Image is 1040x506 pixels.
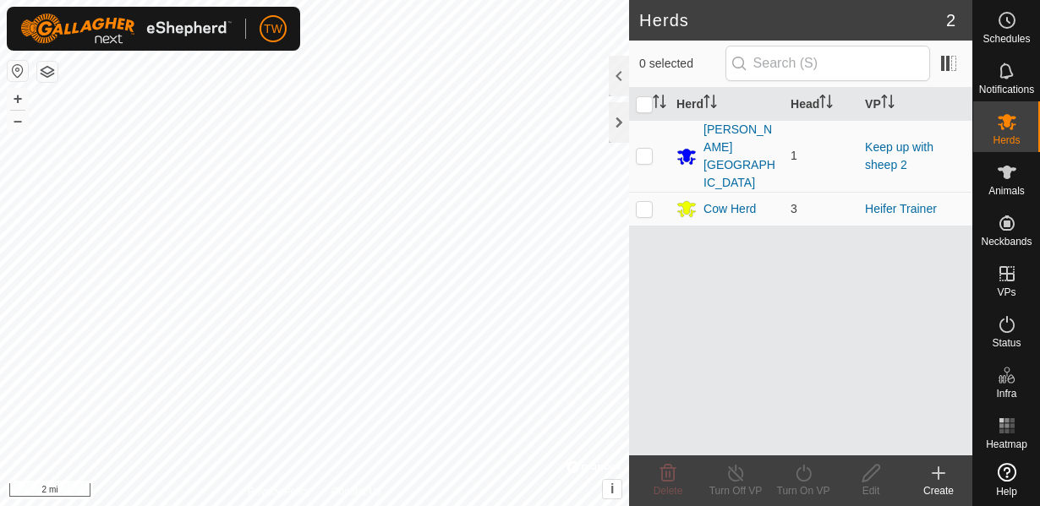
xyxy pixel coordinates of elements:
[973,456,1040,503] a: Help
[865,140,933,171] a: Keep up with sheep 2
[639,55,725,73] span: 0 selected
[331,484,381,499] a: Contact Us
[865,202,937,215] a: Heifer Trainer
[986,439,1027,449] span: Heatmap
[819,97,833,111] p-sorticon: Activate to sort
[905,483,972,498] div: Create
[603,480,621,498] button: i
[703,200,756,218] div: Cow Herd
[653,97,666,111] p-sorticon: Activate to sort
[791,202,797,215] span: 3
[703,121,777,192] div: [PERSON_NAME][GEOGRAPHIC_DATA]
[670,88,784,121] th: Herd
[992,338,1021,348] span: Status
[983,34,1030,44] span: Schedules
[881,97,895,111] p-sorticon: Activate to sort
[993,135,1020,145] span: Herds
[769,483,837,498] div: Turn On VP
[8,111,28,131] button: –
[702,483,769,498] div: Turn Off VP
[264,20,282,38] span: TW
[8,89,28,109] button: +
[946,8,955,33] span: 2
[996,487,1017,497] span: Help
[791,149,797,162] span: 1
[997,287,1015,297] span: VPs
[248,484,311,499] a: Privacy Policy
[996,389,1016,399] span: Infra
[610,482,614,496] span: i
[981,237,1032,247] span: Neckbands
[979,84,1034,95] span: Notifications
[37,62,57,82] button: Map Layers
[639,10,946,30] h2: Herds
[20,14,232,44] img: Gallagher Logo
[837,483,905,498] div: Edit
[703,97,717,111] p-sorticon: Activate to sort
[784,88,858,121] th: Head
[858,88,972,121] th: VP
[725,46,930,81] input: Search (S)
[654,485,683,497] span: Delete
[8,61,28,81] button: Reset Map
[988,186,1025,196] span: Animals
